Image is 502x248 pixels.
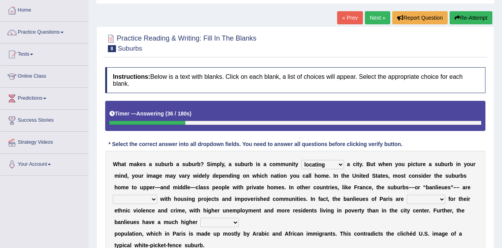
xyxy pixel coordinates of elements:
[362,161,363,167] b: .
[409,173,412,179] b: c
[225,184,227,190] b: l
[193,173,197,179] b: w
[227,184,230,190] b: e
[378,173,381,179] b: a
[163,184,167,190] b: n
[366,173,369,179] b: d
[146,173,148,179] b: i
[347,161,350,167] b: a
[222,173,225,179] b: e
[271,173,274,179] b: n
[250,184,252,190] b: r
[134,184,137,190] b: o
[252,184,253,190] b: i
[105,67,485,93] h4: Below is a text with blanks. Click on each blank, a list of choices will appear. Select the appro...
[121,173,124,179] b: n
[346,173,349,179] b: e
[388,184,391,190] b: s
[274,184,278,190] b: m
[261,173,264,179] b: c
[119,173,121,179] b: i
[176,161,179,167] b: a
[353,161,356,167] b: c
[302,173,306,179] b: c
[435,161,438,167] b: s
[309,173,310,179] b: l
[345,184,348,190] b: k
[344,184,345,190] b: i
[126,184,129,190] b: e
[200,184,203,190] b: a
[438,161,441,167] b: u
[241,161,244,167] b: b
[333,173,335,179] b: I
[109,111,191,117] h5: Timer —
[0,88,88,107] a: Predictions
[436,173,440,179] b: h
[319,184,323,190] b: u
[190,184,196,190] b: —
[149,161,152,167] b: a
[166,184,170,190] b: d
[369,184,372,190] b: e
[439,173,442,179] b: e
[257,161,260,167] b: s
[140,184,143,190] b: u
[222,161,224,167] b: y
[0,22,88,41] a: Practice Questions
[305,184,308,190] b: e
[114,173,119,179] b: m
[173,173,176,179] b: y
[409,184,412,190] b: –
[289,184,290,190] b: I
[421,173,423,179] b: i
[460,173,464,179] b: b
[160,184,163,190] b: a
[114,184,118,190] b: h
[260,173,262,179] b: i
[467,161,470,167] b: o
[272,161,276,167] b: o
[378,161,383,167] b: w
[458,173,460,179] b: r
[400,184,402,190] b: r
[243,173,246,179] b: o
[173,184,178,190] b: m
[426,173,429,179] b: e
[190,110,191,117] b: )
[401,161,405,167] b: u
[170,161,173,167] b: b
[393,173,397,179] b: m
[341,173,343,179] b: t
[445,173,448,179] b: s
[222,184,225,190] b: p
[218,184,222,190] b: o
[386,161,389,167] b: e
[257,173,260,179] b: h
[395,161,398,167] b: y
[246,184,250,190] b: p
[143,161,146,167] b: s
[188,161,192,167] b: b
[216,173,219,179] b: e
[202,173,205,179] b: e
[137,161,140,167] b: k
[179,173,182,179] b: v
[310,173,312,179] b: l
[441,161,445,167] b: b
[464,161,467,167] b: y
[328,184,330,190] b: r
[398,161,401,167] b: o
[197,161,201,167] b: b
[358,161,359,167] b: t
[332,184,335,190] b: e
[334,184,337,190] b: s
[280,161,285,167] b: m
[135,173,138,179] b: o
[363,184,366,190] b: n
[158,161,161,167] b: u
[323,184,326,190] b: n
[284,173,287,179] b: n
[366,184,369,190] b: c
[370,161,374,167] b: u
